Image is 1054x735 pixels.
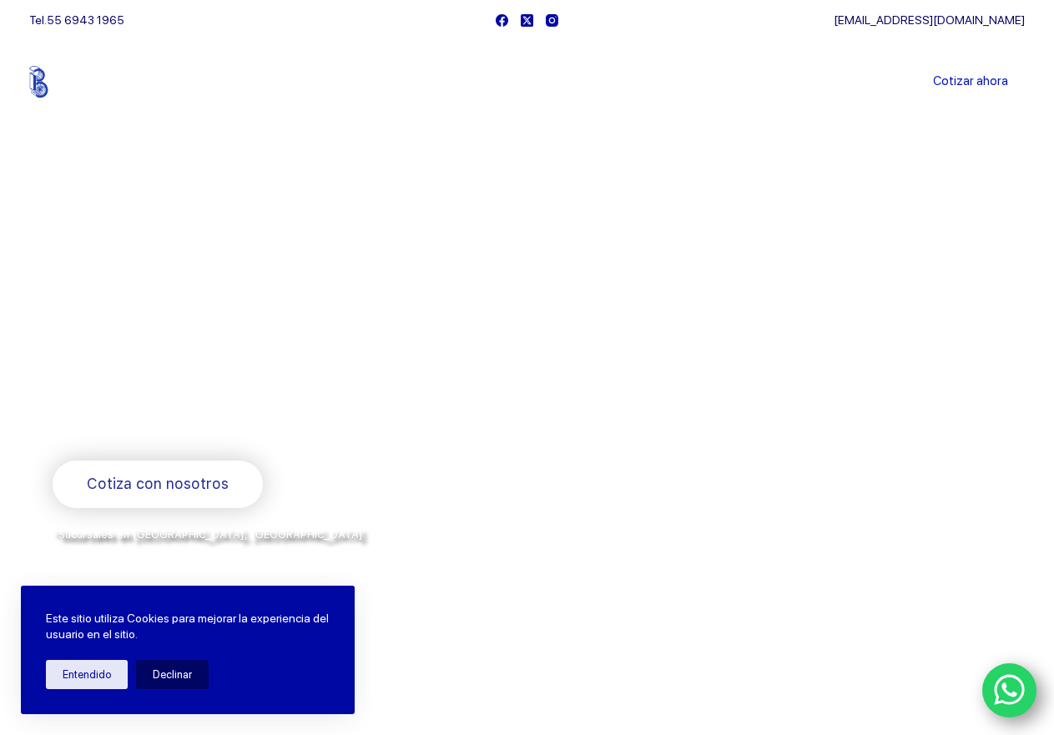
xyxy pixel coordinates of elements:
[29,66,134,98] img: Balerytodo
[53,249,266,269] span: Bienvenido a Balerytodo®
[496,14,508,27] a: Facebook
[982,663,1037,718] a: WhatsApp
[46,660,128,689] button: Entendido
[53,528,363,541] span: *Sucursales en [GEOGRAPHIC_DATA], [GEOGRAPHIC_DATA]
[521,14,533,27] a: X (Twitter)
[546,14,558,27] a: Instagram
[916,65,1025,98] a: Cotizar ahora
[47,13,124,27] a: 55 6943 1965
[53,546,456,560] span: y envíos a todo [GEOGRAPHIC_DATA] por la paquetería de su preferencia
[53,461,263,508] a: Cotiza con nosotros
[53,284,532,400] span: Somos los doctores de la industria
[330,40,724,123] nav: Menu Principal
[834,13,1025,27] a: [EMAIL_ADDRESS][DOMAIN_NAME]
[29,13,124,27] span: Tel.
[53,417,382,438] span: Rodamientos y refacciones industriales
[136,660,209,689] button: Declinar
[46,611,330,643] p: Este sitio utiliza Cookies para mejorar la experiencia del usuario en el sitio.
[87,472,229,496] span: Cotiza con nosotros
